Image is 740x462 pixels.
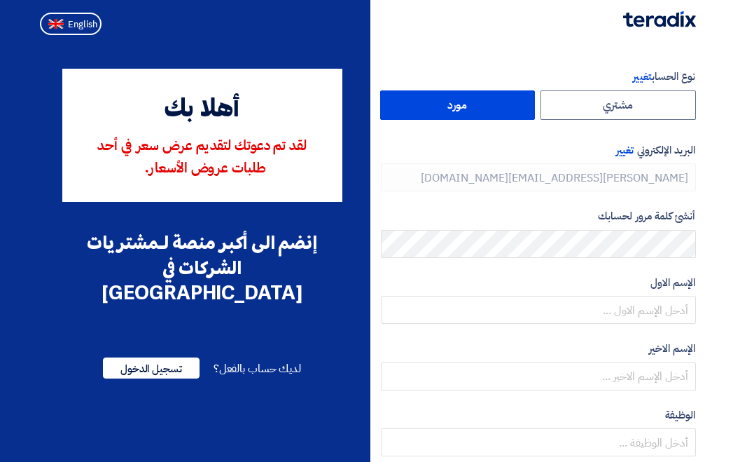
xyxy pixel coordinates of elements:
span: لقد تم دعوتك لتقديم عرض سعر في أحد طلبات عروض الأسعار. [97,140,307,176]
div: أهلا بك [82,91,323,129]
label: الوظيفة [381,407,696,423]
img: en-US.png [48,19,64,29]
a: تسجيل الدخول [103,360,200,377]
label: مورد [380,90,536,120]
span: تغيير [633,69,651,84]
img: Teradix logo [623,11,696,27]
label: الإسم الاول [381,275,696,291]
input: أدخل الإسم الاول ... [381,296,696,324]
input: أدخل بريد العمل الإلكتروني الخاص بك ... [381,163,696,191]
label: البريد الإلكتروني [381,142,696,158]
div: إنضم الى أكبر منصة لـمشتريات الشركات في [GEOGRAPHIC_DATA] [62,230,342,306]
span: لديك حساب بالفعل؟ [214,360,301,377]
label: الإسم الاخير [381,341,696,357]
span: تسجيل الدخول [103,358,200,379]
input: أدخل الوظيفة ... [381,428,696,456]
label: نوع الحساب [381,69,696,85]
span: English [68,20,97,29]
button: English [40,13,102,35]
span: تغيير [616,142,634,158]
label: أنشئ كلمة مرور لحسابك [381,208,696,224]
label: مشتري [540,90,696,120]
input: أدخل الإسم الاخير ... [381,362,696,390]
